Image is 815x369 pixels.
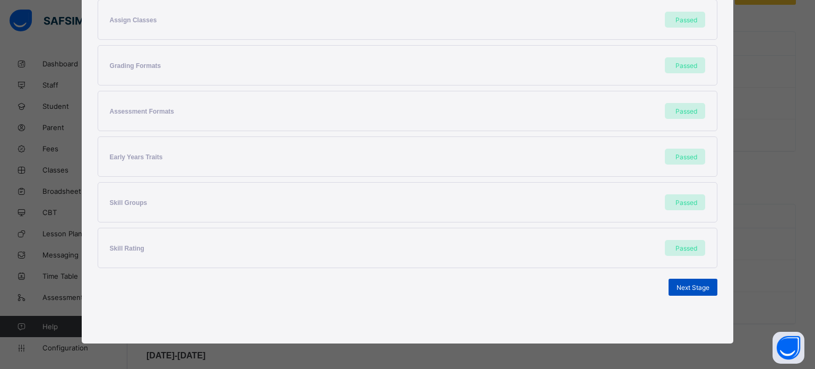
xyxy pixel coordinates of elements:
[675,16,697,24] span: Passed
[110,16,157,24] span: Assign Classes
[677,284,709,291] span: Next Stage
[675,153,697,161] span: Passed
[110,153,163,161] span: Early Years Traits
[110,62,161,70] span: Grading Formats
[675,199,697,207] span: Passed
[110,108,174,115] span: Assessment Formats
[675,62,697,70] span: Passed
[773,332,804,364] button: Open asap
[675,107,697,115] span: Passed
[675,244,697,252] span: Passed
[110,245,144,252] span: Skill Rating
[110,199,148,207] span: Skill Groups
